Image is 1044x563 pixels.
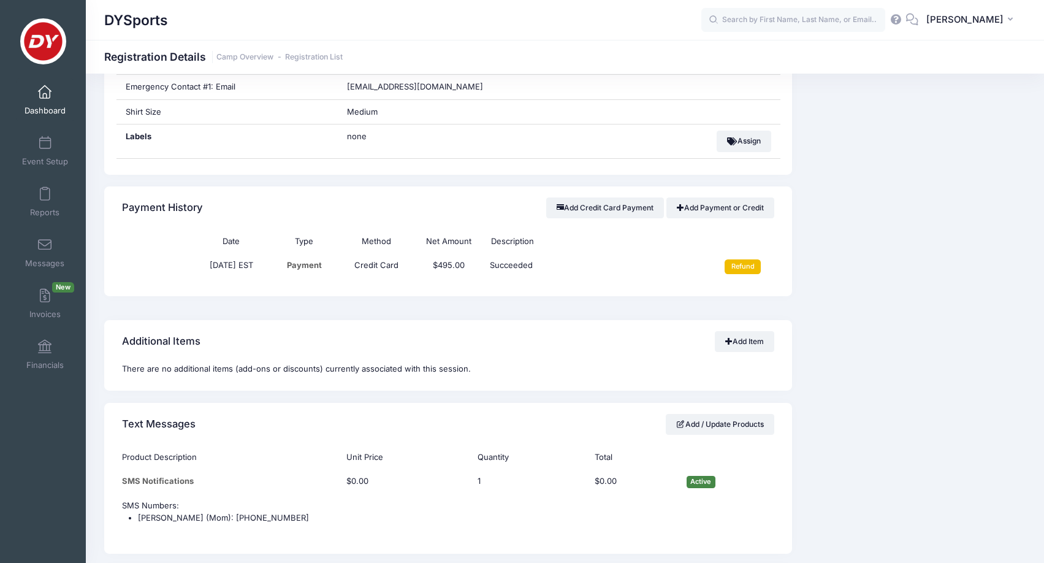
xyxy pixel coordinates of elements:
[347,131,500,143] span: none
[485,253,702,280] td: Succeeded
[413,229,485,253] th: Net Amount
[717,131,771,151] button: Assign
[122,324,200,359] h4: Additional Items
[194,229,268,253] th: Date
[285,53,343,62] a: Registration List
[478,475,496,488] div: Click Pencil to edit...
[340,470,472,494] td: $0.00
[340,253,413,280] td: Credit Card
[725,259,761,274] input: Refund
[268,229,340,253] th: Type
[25,105,66,116] span: Dashboard
[29,309,61,320] span: Invoices
[472,446,589,470] th: Quantity
[413,253,485,280] td: $495.00
[16,333,74,376] a: Financials
[546,197,665,218] button: Add Credit Card Payment
[16,180,74,223] a: Reports
[340,229,413,253] th: Method
[122,191,203,226] h4: Payment History
[116,124,338,158] div: Labels
[20,18,66,64] img: DYSports
[347,82,483,91] span: [EMAIL_ADDRESS][DOMAIN_NAME]
[589,446,680,470] th: Total
[104,50,343,63] h1: Registration Details
[16,231,74,274] a: Messages
[104,6,168,34] h1: DYSports
[22,156,68,167] span: Event Setup
[122,494,774,538] td: SMS Numbers:
[666,197,775,218] a: Add Payment or Credit
[485,229,702,253] th: Description
[25,258,64,269] span: Messages
[918,6,1026,34] button: [PERSON_NAME]
[104,363,792,391] div: There are no additional items (add-ons or discounts) currently associated with this session.
[340,446,472,470] th: Unit Price
[116,100,338,124] div: Shirt Size
[268,253,340,280] td: Payment
[701,8,885,33] input: Search by First Name, Last Name, or Email...
[138,512,774,524] li: [PERSON_NAME] (Mom): [PHONE_NUMBER]
[26,360,64,370] span: Financials
[687,476,715,488] span: Active
[666,414,775,435] a: Add / Update Products
[216,53,273,62] a: Camp Overview
[122,446,340,470] th: Product Description
[52,282,74,293] span: New
[122,407,196,442] h4: Text Messages
[16,129,74,172] a: Event Setup
[116,75,338,99] div: Emergency Contact #1: Email
[347,107,378,117] span: Medium
[122,470,340,494] td: SMS Notifications
[926,13,1004,26] span: [PERSON_NAME]
[30,207,59,218] span: Reports
[589,470,680,494] td: $0.00
[16,79,74,121] a: Dashboard
[16,282,74,325] a: InvoicesNew
[715,331,775,352] a: Add Item
[194,253,268,280] td: [DATE] EST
